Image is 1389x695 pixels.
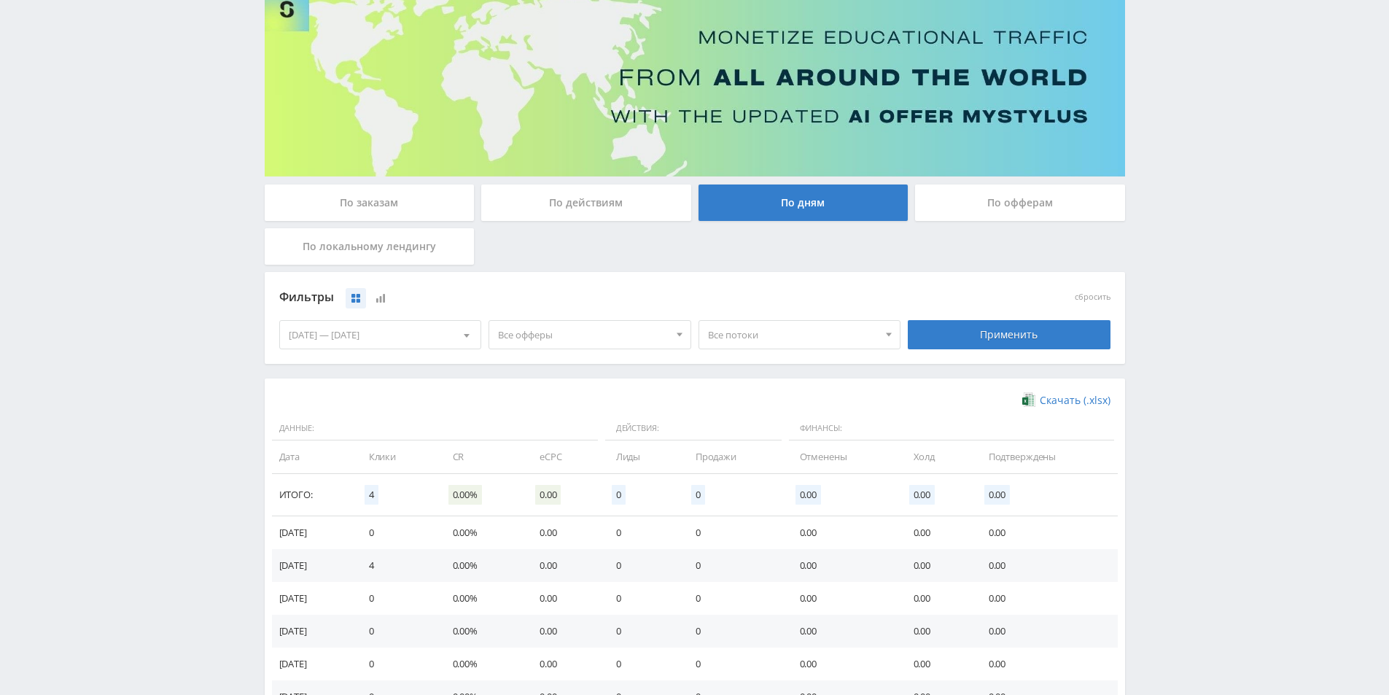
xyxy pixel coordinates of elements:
[525,516,602,549] td: 0.00
[974,648,1118,680] td: 0.00
[279,287,901,308] div: Фильтры
[354,615,438,648] td: 0
[272,615,354,648] td: [DATE]
[265,228,475,265] div: По локальному лендингу
[602,516,681,549] td: 0
[691,485,705,505] span: 0
[899,615,974,648] td: 0.00
[899,648,974,680] td: 0.00
[438,516,525,549] td: 0.00%
[272,582,354,615] td: [DATE]
[909,485,935,505] span: 0.00
[602,582,681,615] td: 0
[448,485,482,505] span: 0.00%
[272,516,354,549] td: [DATE]
[265,185,475,221] div: По заказам
[602,440,681,473] td: Лиды
[974,516,1118,549] td: 0.00
[525,648,602,680] td: 0.00
[525,582,602,615] td: 0.00
[908,320,1110,349] div: Применить
[354,549,438,582] td: 4
[789,416,1114,441] span: Финансы:
[974,615,1118,648] td: 0.00
[354,648,438,680] td: 0
[481,185,691,221] div: По действиям
[974,582,1118,615] td: 0.00
[280,321,481,349] div: [DATE] — [DATE]
[498,321,669,349] span: Все офферы
[984,485,1010,505] span: 0.00
[354,440,438,473] td: Клики
[699,185,909,221] div: По дням
[438,549,525,582] td: 0.00%
[785,549,899,582] td: 0.00
[899,582,974,615] td: 0.00
[899,440,974,473] td: Холд
[681,615,785,648] td: 0
[974,440,1118,473] td: Подтверждены
[1075,292,1110,302] button: сбросить
[708,321,879,349] span: Все потоки
[899,549,974,582] td: 0.00
[354,582,438,615] td: 0
[899,516,974,549] td: 0.00
[438,648,525,680] td: 0.00%
[525,615,602,648] td: 0.00
[272,549,354,582] td: [DATE]
[438,440,525,473] td: CR
[1040,395,1110,406] span: Скачать (.xlsx)
[681,440,785,473] td: Продажи
[602,615,681,648] td: 0
[1022,393,1110,408] a: Скачать (.xlsx)
[612,485,626,505] span: 0
[681,648,785,680] td: 0
[535,485,561,505] span: 0.00
[438,615,525,648] td: 0.00%
[785,582,899,615] td: 0.00
[602,549,681,582] td: 0
[785,648,899,680] td: 0.00
[681,516,785,549] td: 0
[272,648,354,680] td: [DATE]
[525,549,602,582] td: 0.00
[681,582,785,615] td: 0
[602,648,681,680] td: 0
[795,485,821,505] span: 0.00
[272,440,354,473] td: Дата
[605,416,782,441] span: Действия:
[272,416,598,441] span: Данные:
[681,549,785,582] td: 0
[438,582,525,615] td: 0.00%
[354,516,438,549] td: 0
[365,485,378,505] span: 4
[272,474,354,516] td: Итого:
[974,549,1118,582] td: 0.00
[915,185,1125,221] div: По офферам
[785,516,899,549] td: 0.00
[1022,392,1035,407] img: xlsx
[785,440,899,473] td: Отменены
[525,440,602,473] td: eCPC
[785,615,899,648] td: 0.00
